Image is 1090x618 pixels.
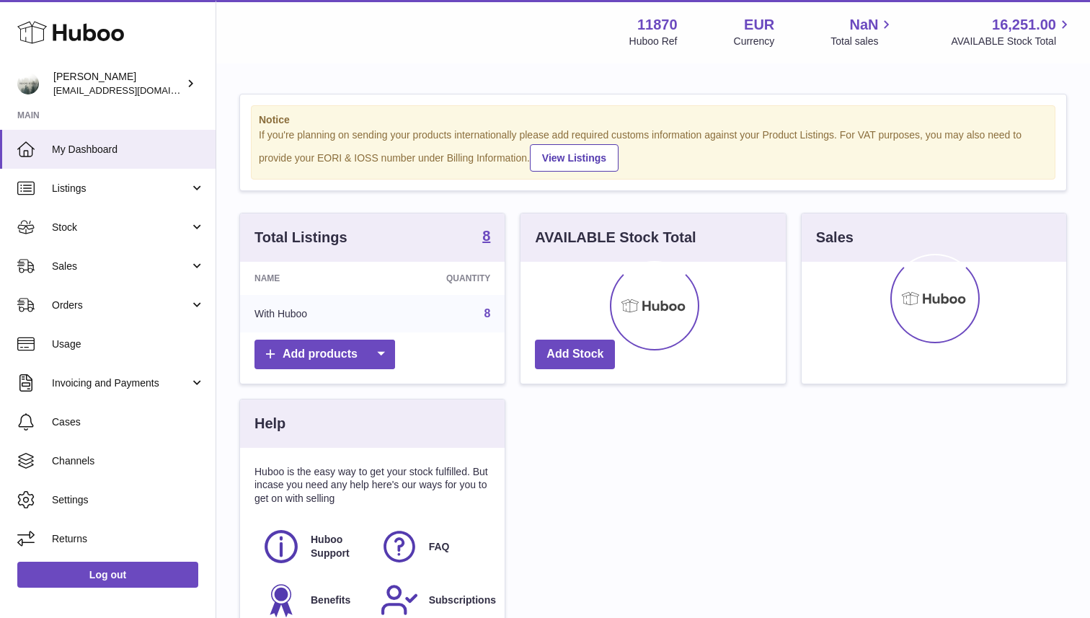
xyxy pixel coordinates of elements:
[259,113,1047,127] strong: Notice
[52,337,205,351] span: Usage
[52,532,205,546] span: Returns
[830,15,895,48] a: NaN Total sales
[830,35,895,48] span: Total sales
[52,182,190,195] span: Listings
[240,295,380,332] td: With Huboo
[629,35,678,48] div: Huboo Ref
[530,144,619,172] a: View Listings
[816,228,854,247] h3: Sales
[53,84,212,96] span: [EMAIL_ADDRESS][DOMAIN_NAME]
[52,260,190,273] span: Sales
[52,415,205,429] span: Cases
[535,228,696,247] h3: AVAILABLE Stock Total
[482,229,490,243] strong: 8
[52,376,190,390] span: Invoicing and Payments
[53,70,183,97] div: [PERSON_NAME]
[17,562,198,588] a: Log out
[429,540,450,554] span: FAQ
[380,527,484,566] a: FAQ
[52,299,190,312] span: Orders
[484,307,490,319] a: 8
[734,35,775,48] div: Currency
[52,493,205,507] span: Settings
[259,128,1047,172] div: If you're planning on sending your products internationally please add required customs informati...
[254,465,490,506] p: Huboo is the easy way to get your stock fulfilled. But incase you need any help here's our ways f...
[992,15,1056,35] span: 16,251.00
[254,340,395,369] a: Add products
[535,340,615,369] a: Add Stock
[52,221,190,234] span: Stock
[429,593,496,607] span: Subscriptions
[52,454,205,468] span: Channels
[52,143,205,156] span: My Dashboard
[849,15,878,35] span: NaN
[951,35,1073,48] span: AVAILABLE Stock Total
[254,228,347,247] h3: Total Listings
[744,15,774,35] strong: EUR
[240,262,380,295] th: Name
[637,15,678,35] strong: 11870
[262,527,365,566] a: Huboo Support
[17,73,39,94] img: info@ecombrandbuilders.com
[254,414,285,433] h3: Help
[311,593,350,607] span: Benefits
[482,229,490,246] a: 8
[311,533,364,560] span: Huboo Support
[380,262,505,295] th: Quantity
[951,15,1073,48] a: 16,251.00 AVAILABLE Stock Total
